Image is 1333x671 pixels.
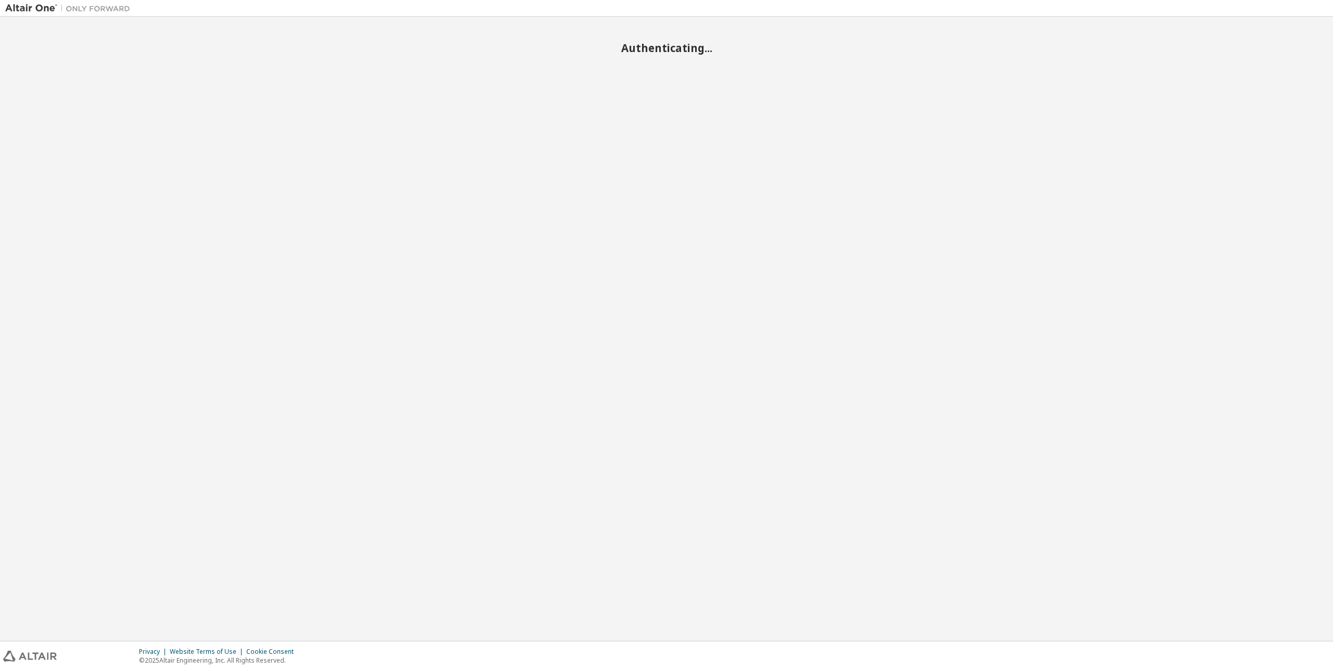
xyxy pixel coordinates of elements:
img: altair_logo.svg [3,651,57,662]
img: Altair One [5,3,135,14]
div: Website Terms of Use [170,648,246,656]
div: Cookie Consent [246,648,300,656]
div: Privacy [139,648,170,656]
p: © 2025 Altair Engineering, Inc. All Rights Reserved. [139,656,300,665]
h2: Authenticating... [5,41,1328,55]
